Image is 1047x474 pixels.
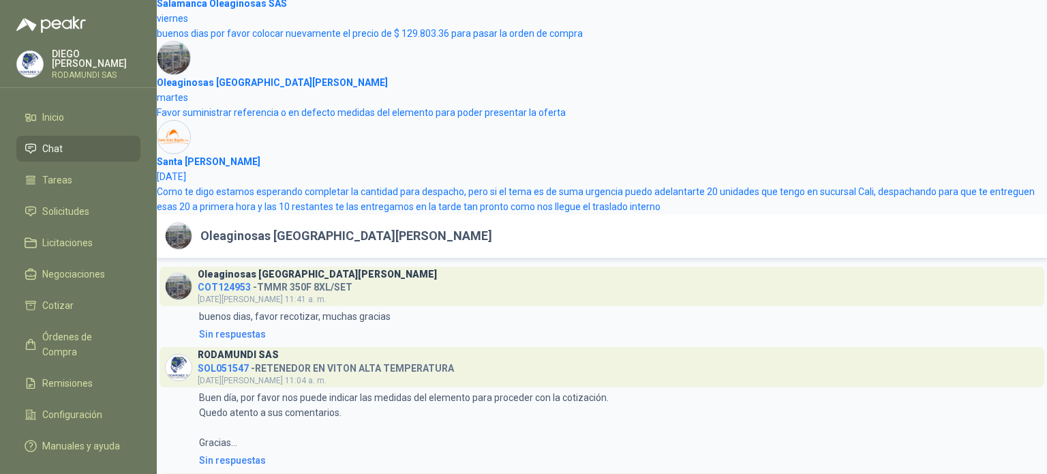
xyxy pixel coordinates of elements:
[157,121,190,153] img: Company Logo
[166,355,192,381] img: Company Logo
[198,271,437,278] h3: Oleaginosas [GEOGRAPHIC_DATA][PERSON_NAME]
[42,376,93,391] span: Remisiones
[198,295,327,304] span: [DATE][PERSON_NAME] 11:41 a. m.
[157,13,188,24] span: viernes
[198,282,251,293] span: COT124953
[199,453,266,468] div: Sin respuestas
[16,324,140,365] a: Órdenes de Compra
[198,351,279,359] h3: RODAMUNDI SAS
[196,453,1039,468] a: Sin respuestas
[16,433,140,459] a: Manuales y ayuda
[16,136,140,162] a: Chat
[196,327,1039,342] a: Sin respuestas
[42,298,74,313] span: Cotizar
[16,293,140,319] a: Cotizar
[157,107,566,118] span: Favor suministrar referencia o en defecto medidas del elemento para poder presentar la oferta
[16,198,140,224] a: Solicitudes
[157,186,1035,212] span: Como te digo estamos esperando completar la cantidad para despacho, pero si el tema es de suma ur...
[198,359,454,372] h4: - RETENEDOR EN VITON ALTA TEMPERATURA
[157,75,1047,90] h4: Oleaginosas [GEOGRAPHIC_DATA][PERSON_NAME]
[16,230,140,256] a: Licitaciones
[42,110,64,125] span: Inicio
[52,49,140,68] p: DIEGO [PERSON_NAME]
[157,41,1047,120] a: Company LogoOleaginosas [GEOGRAPHIC_DATA][PERSON_NAME]martesFavor suministrar referencia o en def...
[199,390,611,450] p: Buen día, por favor nos puede indicar las medidas del elemento para proceder con la cotización. Q...
[199,327,266,342] div: Sin respuestas
[200,226,492,246] h2: Oleaginosas [GEOGRAPHIC_DATA][PERSON_NAME]
[42,173,72,188] span: Tareas
[42,267,105,282] span: Negociaciones
[42,329,127,359] span: Órdenes de Compra
[16,167,140,193] a: Tareas
[198,363,249,374] span: SOL051547
[42,407,102,422] span: Configuración
[42,439,120,454] span: Manuales y ayuda
[198,278,437,291] h4: - TMMR 350F 8XL/SET
[42,235,93,250] span: Licitaciones
[199,309,391,324] p: buenos dias, favor recotizar, muchas gracias
[166,223,192,249] img: Company Logo
[157,120,1047,214] a: Company LogoSanta [PERSON_NAME][DATE]Como te digo estamos esperando completar la cantidad para de...
[198,376,327,385] span: [DATE][PERSON_NAME] 11:04 a. m.
[16,402,140,428] a: Configuración
[157,171,186,182] span: [DATE]
[52,71,140,79] p: RODAMUNDI SAS
[17,51,43,77] img: Company Logo
[16,261,140,287] a: Negociaciones
[16,370,140,396] a: Remisiones
[157,154,1047,169] h4: Santa [PERSON_NAME]
[157,92,188,103] span: martes
[157,28,583,39] span: buenos dias por favor colocar nuevamente el precio de $ 129.803.36 para pasar la orden de compra
[157,42,190,74] img: Company Logo
[166,273,192,299] img: Company Logo
[16,16,86,33] img: Logo peakr
[16,104,140,130] a: Inicio
[42,141,63,156] span: Chat
[42,204,89,219] span: Solicitudes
